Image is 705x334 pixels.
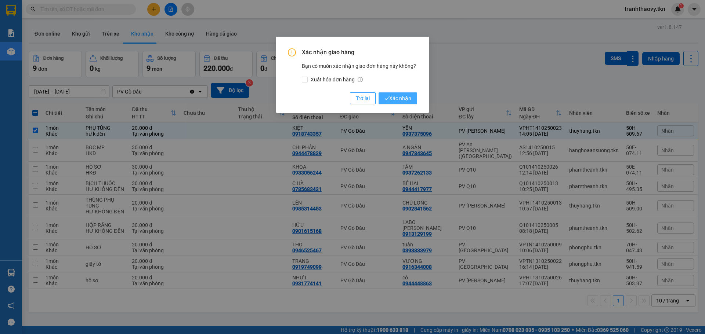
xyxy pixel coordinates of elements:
[384,94,411,102] span: Xác nhận
[350,92,376,104] button: Trở lại
[288,48,296,56] span: exclamation-circle
[308,76,366,84] span: Xuất hóa đơn hàng
[358,77,363,82] span: info-circle
[379,92,417,104] button: checkXác nhận
[384,96,389,101] span: check
[302,48,417,56] span: Xác nhận giao hàng
[356,94,370,102] span: Trở lại
[302,62,417,84] div: Bạn có muốn xác nhận giao đơn hàng này không?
